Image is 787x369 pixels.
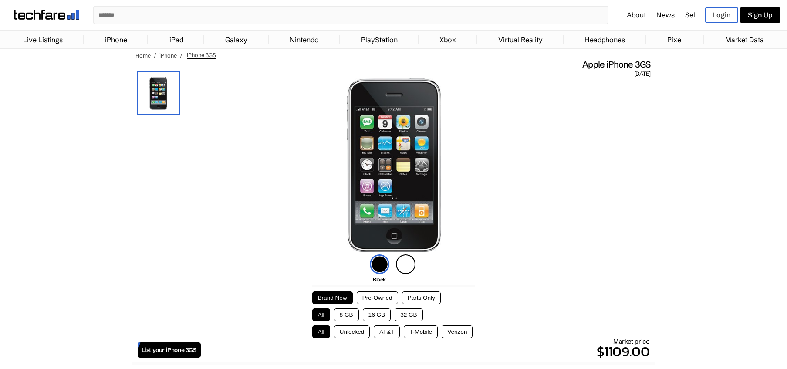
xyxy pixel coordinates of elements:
[135,52,151,59] a: Home
[142,346,197,354] span: List your iPhone 3GS
[180,52,182,59] span: /
[101,31,132,48] a: iPhone
[14,10,79,20] img: techfare logo
[656,10,675,19] a: News
[312,291,353,304] button: Brand New
[373,276,386,283] span: Black
[154,52,156,59] span: /
[721,31,768,48] a: Market Data
[347,78,441,252] img: iPhone 3GS
[357,291,398,304] button: Pre-Owned
[285,31,323,48] a: Nintendo
[634,70,650,78] span: [DATE]
[396,254,415,274] img: white-icon
[685,10,697,19] a: Sell
[442,325,473,338] button: Verizon
[582,59,650,70] span: Apple iPhone 3GS
[334,308,359,321] button: 8 GB
[137,71,180,115] img: iPhone 3GS
[201,341,650,362] p: $1109.00
[201,337,650,362] div: Market price
[663,31,687,48] a: Pixel
[312,308,330,321] button: All
[494,31,547,48] a: Virtual Reality
[374,325,400,338] button: AT&T
[312,325,330,338] button: All
[627,10,646,19] a: About
[363,308,391,321] button: 16 GB
[221,31,252,48] a: Galaxy
[705,7,738,23] a: Login
[19,31,67,48] a: Live Listings
[357,31,402,48] a: PlayStation
[159,52,177,59] a: iPhone
[334,325,370,338] button: Unlocked
[395,308,423,321] button: 32 GB
[404,325,438,338] button: T-Mobile
[187,51,216,59] span: iPhone 3GS
[435,31,460,48] a: Xbox
[138,342,201,358] a: List your iPhone 3GS
[402,291,441,304] button: Parts Only
[370,254,389,274] img: black-icon
[740,7,780,23] a: Sign Up
[580,31,629,48] a: Headphones
[165,31,188,48] a: iPad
